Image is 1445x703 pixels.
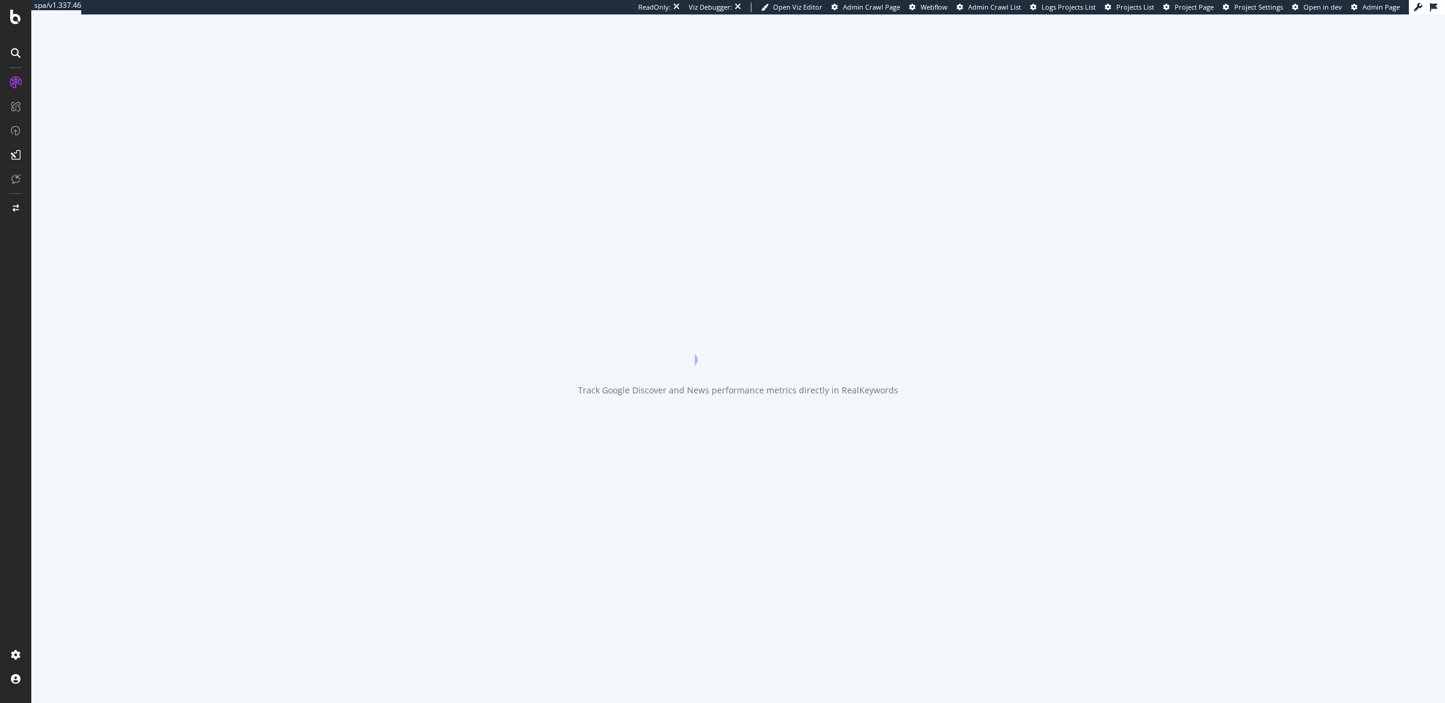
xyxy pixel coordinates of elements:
span: Open in dev [1304,2,1342,11]
span: Admin Crawl List [968,2,1021,11]
span: Admin Crawl Page [843,2,900,11]
span: Project Page [1175,2,1214,11]
a: Admin Crawl List [957,2,1021,12]
div: ReadOnly: [638,2,671,12]
div: animation [695,322,782,365]
a: Project Settings [1223,2,1283,12]
a: Projects List [1105,2,1154,12]
span: Project Settings [1234,2,1283,11]
a: Webflow [909,2,948,12]
span: Logs Projects List [1042,2,1096,11]
div: Viz Debugger: [689,2,732,12]
a: Open in dev [1292,2,1342,12]
a: Logs Projects List [1030,2,1096,12]
a: Admin Page [1351,2,1400,12]
div: Track Google Discover and News performance metrics directly in RealKeywords [578,384,898,396]
a: Project Page [1163,2,1214,12]
a: Open Viz Editor [761,2,822,12]
span: Webflow [921,2,948,11]
span: Projects List [1116,2,1154,11]
span: Admin Page [1363,2,1400,11]
span: Open Viz Editor [773,2,822,11]
a: Admin Crawl Page [831,2,900,12]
